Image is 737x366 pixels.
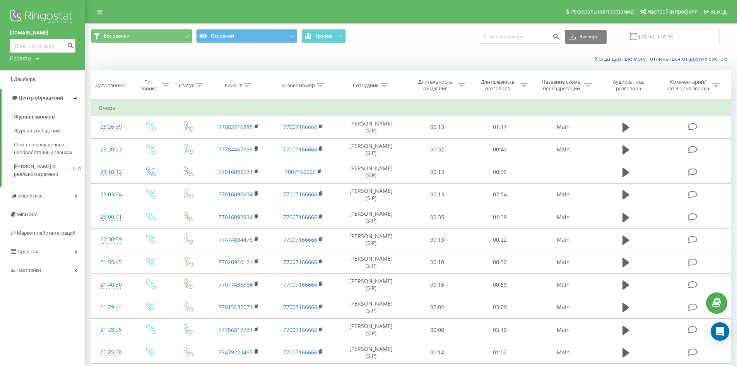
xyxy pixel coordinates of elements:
td: [PERSON_NAME] (SIP) [336,161,406,183]
a: 77016092934 [219,168,253,175]
td: 01:02 [469,341,531,364]
td: Main [531,273,596,296]
div: Статус [179,82,194,89]
button: Все звонки [91,29,192,43]
img: Ringostat logo [10,8,75,27]
td: Main [531,206,596,229]
td: 03:10 [469,319,531,341]
td: 00:08 [406,319,468,341]
td: 00:35 [469,161,531,183]
td: [PERSON_NAME] (SIP) [336,206,406,229]
div: 21:55:45 [99,255,123,270]
div: 23:00:41 [99,210,123,225]
a: Журнал сообщений [14,124,85,138]
span: Аналитика [18,193,43,199]
td: [PERSON_NAME] (SIP) [336,341,406,364]
td: Main [531,341,596,364]
span: [PERSON_NAME] в реальном времени [14,163,73,178]
td: 00:32 [406,138,468,161]
td: [PERSON_NAME] (SIP) [336,229,406,251]
a: 77474834478 [219,236,253,243]
a: 77077436364 [219,281,253,288]
div: Длительность ожидания [415,79,456,92]
td: 00:35 [406,206,468,229]
div: 21:29:44 [99,300,123,315]
span: Центр обращений [19,95,63,101]
td: 00:15 [406,273,468,296]
td: 00:59 [469,273,531,296]
a: 77007166666 [283,236,317,243]
div: 23:26:39 [99,119,123,134]
td: Main [531,251,596,273]
td: 00:13 [406,229,468,251]
div: Название схемы переадресации [541,79,582,92]
span: Все звонки [104,33,130,39]
span: График [316,33,333,39]
td: Main [531,296,596,318]
td: [PERSON_NAME] (SIP) [336,116,406,138]
td: [PERSON_NAME] (SIP) [336,251,406,273]
td: 00:13 [406,161,468,183]
span: Дашборд [14,76,36,82]
span: Реферальная программа [570,9,634,15]
a: Центр обращений [2,89,85,107]
div: Дата звонка [96,82,125,89]
a: 77007166666 [283,303,317,311]
a: Журнал звонков [14,110,85,124]
span: Маркетплейс интеграций [17,230,75,236]
div: Бизнес номер [281,82,315,89]
a: 77007166666 [283,281,317,288]
td: 00:14 [406,341,468,364]
td: [PERSON_NAME] (SIP) [336,183,406,206]
span: Журнал звонков [14,113,55,121]
input: Поиск по номеру [479,30,561,44]
td: 01:39 [469,206,531,229]
td: [PERSON_NAME] (SIP) [336,138,406,161]
div: 21:28:25 [99,322,123,337]
td: [PERSON_NAME] (SIP) [336,296,406,318]
div: Комментарий/категория звонка [665,79,711,92]
a: [DOMAIN_NAME] [10,29,75,37]
td: 01:17 [469,116,531,138]
a: 77015132074 [219,303,253,311]
input: Поиск по номеру [10,39,75,53]
div: Проекты [10,55,31,62]
span: Mini CRM [17,211,38,217]
span: Средства [17,249,40,254]
a: 7007166666 [285,168,316,175]
span: Отчет о пропущенных необработанных звонках [14,141,81,156]
td: Main [531,229,596,251]
td: Main [531,183,596,206]
a: 77479223465 [219,349,253,356]
a: 77007166666 [283,349,317,356]
div: Open Intercom Messenger [711,322,729,341]
a: 77016092934 [219,191,253,198]
a: 77756817734 [219,326,253,333]
button: График [301,29,346,43]
td: 03:09 [469,296,531,318]
a: 77007166666 [283,213,317,221]
a: [PERSON_NAME] в реальном времениNEW [14,160,85,181]
td: 00:43 [469,138,531,161]
div: 21:40:30 [99,277,123,292]
td: 00:13 [406,116,468,138]
td: 02:54 [469,183,531,206]
a: 77007166666 [283,326,317,333]
td: Main [531,138,596,161]
div: 23:20:23 [99,142,123,157]
div: Сотрудник [353,82,379,89]
td: Main [531,319,596,341]
div: Тип звонка [138,79,160,92]
span: Настройки профиля [647,9,698,15]
a: 77007166666 [283,258,317,266]
td: Main [531,116,596,138]
td: 00:13 [406,183,468,206]
div: 21:25:40 [99,345,123,360]
div: 23:03:34 [99,187,123,202]
span: Выход [710,9,727,15]
a: 77007166666 [283,191,317,198]
button: Основной [196,29,298,43]
a: Отчет о пропущенных необработанных звонках [14,138,85,160]
div: Аудиозапись разговора [603,79,653,92]
div: 22:30:59 [99,232,123,247]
